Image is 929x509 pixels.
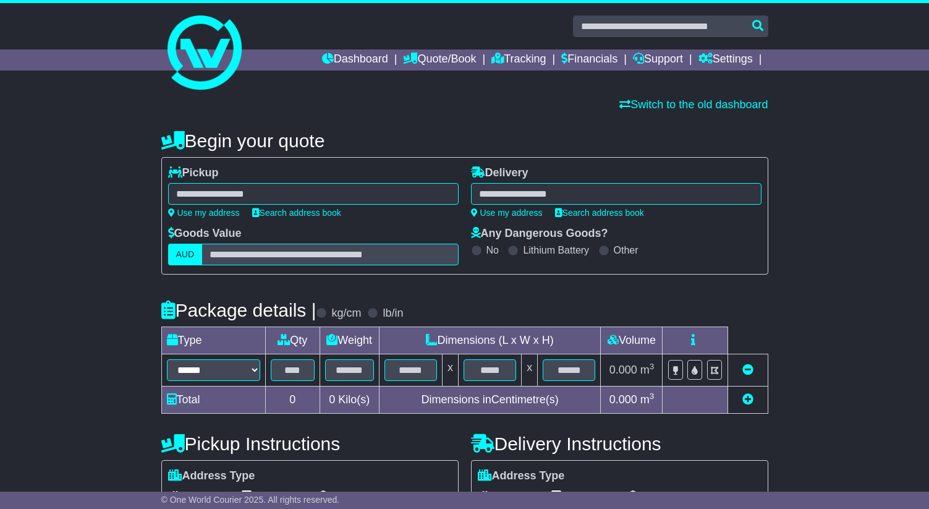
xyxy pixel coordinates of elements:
label: Goods Value [168,227,242,241]
h4: Package details | [161,300,316,320]
td: Qty [265,327,320,354]
label: Pickup [168,166,219,180]
label: No [486,244,499,256]
a: Support [633,49,683,71]
label: kg/cm [331,307,361,320]
a: Dashboard [322,49,388,71]
span: Air & Sea Depot [317,486,401,505]
a: Search address book [555,208,644,218]
a: Settings [698,49,753,71]
td: x [522,354,538,387]
td: Type [161,327,265,354]
span: m [640,393,655,406]
h4: Pickup Instructions [161,434,459,454]
span: Commercial [550,486,614,505]
sup: 3 [650,391,655,401]
td: Volume [601,327,663,354]
td: 0 [265,387,320,414]
span: Air & Sea Depot [627,486,710,505]
a: Financials [561,49,617,71]
label: AUD [168,244,203,265]
span: Residential [478,486,538,505]
a: Search address book [252,208,341,218]
a: Switch to the old dashboard [619,98,768,111]
label: Address Type [168,469,255,483]
span: m [640,364,655,376]
td: Total [161,387,265,414]
label: Address Type [478,469,565,483]
td: x [443,354,459,387]
a: Use my address [168,208,240,218]
label: lb/in [383,307,403,320]
label: Other [614,244,638,256]
td: Dimensions in Centimetre(s) [379,387,601,414]
label: Lithium Battery [523,244,589,256]
h4: Begin your quote [161,130,768,151]
span: Commercial [240,486,305,505]
h4: Delivery Instructions [471,434,768,454]
sup: 3 [650,362,655,371]
a: Add new item [742,393,753,406]
a: Quote/Book [403,49,476,71]
td: Dimensions (L x W x H) [379,327,601,354]
span: 0 [329,393,335,406]
label: Any Dangerous Goods? [471,227,608,241]
span: 0.000 [609,393,637,406]
a: Use my address [471,208,543,218]
span: 0.000 [609,364,637,376]
span: Residential [168,486,228,505]
span: © One World Courier 2025. All rights reserved. [161,495,340,505]
td: Weight [320,327,379,354]
a: Tracking [491,49,546,71]
td: Kilo(s) [320,387,379,414]
label: Delivery [471,166,528,180]
a: Remove this item [742,364,753,376]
